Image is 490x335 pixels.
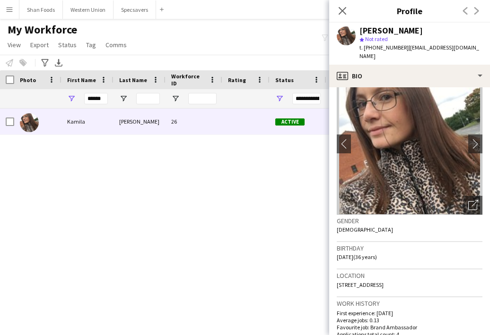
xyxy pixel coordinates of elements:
span: Export [30,41,49,49]
span: Photo [20,76,36,84]
a: Comms [102,39,131,51]
input: Workforce ID Filter Input [188,93,217,104]
span: [DEMOGRAPHIC_DATA] [337,226,393,233]
span: Comms [105,41,127,49]
p: Average jobs: 0.13 [337,317,482,324]
div: Kamila [61,109,114,134]
button: Western Union [63,0,114,19]
a: Status [54,39,80,51]
div: 26 [166,109,222,134]
input: Last Name Filter Input [136,93,160,104]
img: Crew avatar or photo [337,73,482,215]
button: Shan Foods [19,0,63,19]
span: First Name [67,76,96,84]
span: t. [PHONE_NUMBER] [359,44,409,51]
span: Not rated [365,35,388,42]
div: Bio [329,65,490,87]
button: Open Filter Menu [171,94,180,103]
div: [PERSON_NAME] [359,26,423,35]
h3: Gender [337,217,482,225]
h3: Location [337,271,482,280]
button: Open Filter Menu [67,94,76,103]
div: [GEOGRAPHIC_DATA] [326,109,383,134]
button: Open Filter Menu [275,94,284,103]
span: [STREET_ADDRESS] [337,281,384,288]
p: Favourite job: Brand Ambassador [337,324,482,331]
div: [PERSON_NAME] [114,109,166,134]
app-action-btn: Advanced filters [39,57,51,68]
a: Export [26,39,52,51]
h3: Work history [337,299,482,308]
button: Open Filter Menu [119,94,128,103]
span: Tag [86,41,96,49]
p: First experience: [DATE] [337,310,482,317]
span: View [8,41,21,49]
span: Rating [228,76,246,84]
a: View [4,39,25,51]
span: Status [275,76,294,84]
span: Last Name [119,76,147,84]
a: Tag [82,39,100,51]
img: Kamila Zagula [20,113,39,132]
span: | [EMAIL_ADDRESS][DOMAIN_NAME] [359,44,479,59]
h3: Profile [329,5,490,17]
span: Workforce ID [171,73,205,87]
span: Status [58,41,77,49]
span: My Workforce [8,23,77,37]
h3: Birthday [337,244,482,252]
div: Open photos pop-in [464,196,482,215]
span: [DATE] (36 years) [337,253,377,260]
span: Active [275,118,305,126]
app-action-btn: Export XLSX [53,57,64,68]
button: Specsavers [114,0,156,19]
input: First Name Filter Input [84,93,108,104]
